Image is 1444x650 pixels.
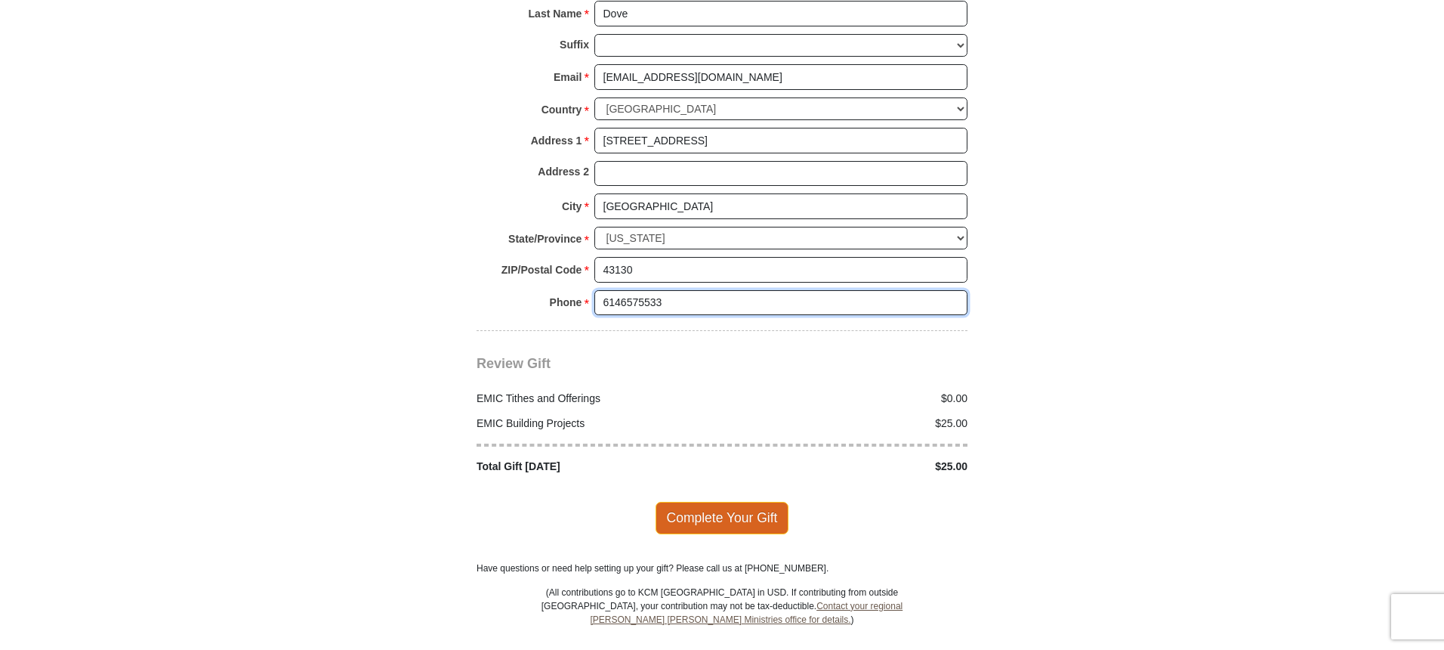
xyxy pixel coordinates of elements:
span: Complete Your Gift [656,502,789,534]
p: Have questions or need help setting up your gift? Please call us at [PHONE_NUMBER]. [477,562,967,575]
strong: State/Province [508,228,582,249]
div: $0.00 [722,391,976,407]
strong: Suffix [560,34,589,55]
div: $25.00 [722,459,976,475]
strong: Address 2 [538,161,589,182]
div: EMIC Building Projects [469,416,723,432]
div: $25.00 [722,416,976,432]
strong: ZIP/Postal Code [501,259,582,280]
strong: Country [541,99,582,120]
a: Contact your regional [PERSON_NAME] [PERSON_NAME] Ministries office for details. [590,601,903,625]
strong: Address 1 [531,130,582,151]
div: EMIC Tithes and Offerings [469,391,723,407]
strong: City [562,196,582,217]
strong: Email [554,67,582,88]
div: Total Gift [DATE] [469,459,723,475]
span: Review Gift [477,356,551,371]
strong: Phone [550,292,582,313]
strong: Last Name [529,3,582,24]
